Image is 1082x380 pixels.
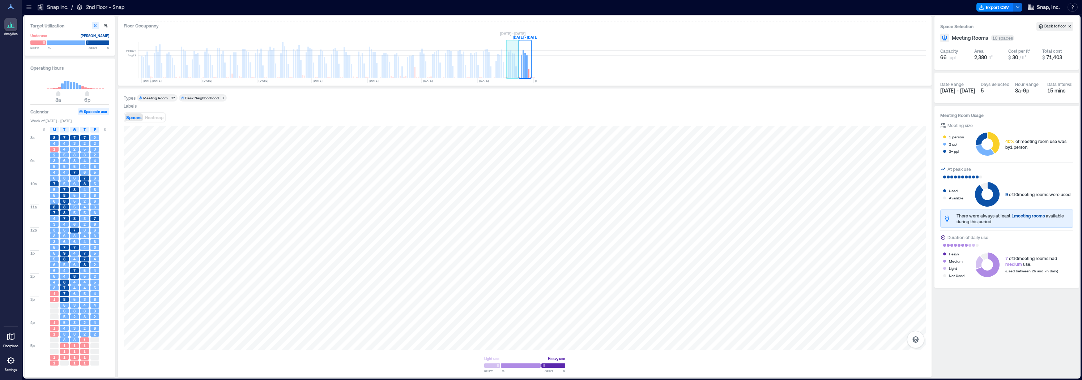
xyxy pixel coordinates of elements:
[73,245,76,250] span: 7
[84,193,86,198] span: 3
[73,181,76,186] span: 6
[126,115,141,120] span: Spaces
[73,303,76,308] span: 3
[84,297,86,302] span: 3
[1011,213,1045,218] span: 1 meeting rooms
[84,326,86,331] span: 2
[94,170,96,175] span: 5
[63,314,65,319] span: 5
[53,176,55,181] span: 6
[94,233,96,238] span: 6
[30,32,47,39] div: Underuse
[484,355,499,362] div: Light use
[94,152,96,157] span: 2
[2,352,20,374] a: Settings
[53,158,55,163] span: 3
[73,285,76,290] span: 4
[53,280,55,285] span: 4
[423,79,433,82] text: [DATE]
[940,54,947,61] span: 66
[73,343,76,348] span: 1
[73,297,76,302] span: 5
[73,256,76,262] span: 4
[63,193,65,198] span: 8
[1015,87,1041,94] div: 8a - 6p
[73,187,76,192] span: 8
[94,256,96,262] span: 4
[1005,255,1058,267] div: of 10 meeting rooms had use.
[63,355,65,360] span: 1
[94,135,96,140] span: 2
[94,326,96,331] span: 6
[170,96,176,100] div: 27
[1025,1,1062,13] button: Snap, Inc.
[84,349,86,354] span: 1
[94,320,96,325] span: 4
[30,204,37,210] span: 11a
[94,193,96,198] span: 6
[957,213,1070,224] div: There were always at least available during this period
[53,285,55,290] span: 3
[53,326,55,331] span: 1
[84,204,86,210] span: 4
[63,228,65,233] span: 5
[94,210,96,215] span: 6
[548,355,565,362] div: Heavy use
[124,103,137,109] div: Labels
[73,314,76,319] span: 2
[73,204,76,210] span: 5
[124,22,926,29] div: Floor Occupancy
[950,55,956,60] span: ppl
[30,251,35,256] span: 1p
[144,113,165,121] button: Heatmap
[1008,48,1030,54] div: Cost per ft²
[63,332,65,337] span: 3
[143,79,153,82] text: [DATE]
[84,274,86,279] span: 5
[63,303,65,308] span: 5
[94,268,96,273] span: 4
[63,308,65,314] span: 6
[53,152,55,157] span: 2
[84,239,86,244] span: 4
[1005,138,1073,150] div: of meeting room use was by 1 person .
[94,332,96,337] span: 2
[1046,54,1062,60] span: 71,403
[952,34,988,42] span: Meeting Rooms
[2,16,20,38] a: Analytics
[53,181,55,186] span: 7
[104,127,106,133] span: S
[84,141,86,146] span: 2
[73,349,76,354] span: 1
[369,79,379,82] text: [DATE]
[203,79,212,82] text: [DATE]
[84,320,86,325] span: 2
[53,199,55,204] span: 6
[63,268,65,273] span: 4
[4,32,18,36] p: Analytics
[63,127,65,133] span: T
[1047,81,1073,87] div: Data Interval
[94,176,96,181] span: 6
[30,320,35,325] span: 4p
[84,127,86,133] span: T
[949,250,959,258] div: Heavy
[94,303,96,308] span: 4
[940,48,958,54] div: Capacity
[53,360,55,366] span: 1
[73,152,76,157] span: 3
[94,228,96,233] span: 6
[94,251,96,256] span: 5
[84,251,86,256] span: 7
[1015,81,1039,87] div: Hour Range
[940,23,1036,30] h3: Space Selection
[53,233,55,238] span: 3
[124,95,136,101] div: Types
[185,95,219,100] div: Desk Neighborhood
[947,122,973,129] div: Meeting size
[30,343,35,348] span: 5p
[73,291,76,296] span: 6
[84,216,86,221] span: 3
[988,55,993,60] span: ft²
[84,343,86,348] span: 1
